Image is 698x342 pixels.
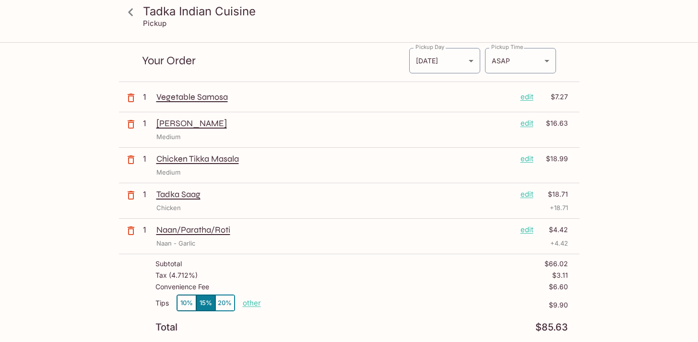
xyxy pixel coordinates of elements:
[485,48,556,73] div: ASAP
[143,189,153,200] p: 1
[409,48,480,73] div: [DATE]
[143,4,572,19] h3: Tadka Indian Cuisine
[155,271,198,279] p: Tax ( 4.712% )
[156,132,180,142] p: Medium
[539,92,568,102] p: $7.27
[143,224,153,235] p: 1
[539,118,568,129] p: $16.63
[143,19,166,28] p: Pickup
[550,239,568,248] p: + 4.42
[521,153,533,164] p: edit
[155,260,182,268] p: Subtotal
[142,56,409,65] p: Your Order
[156,118,513,129] p: [PERSON_NAME]
[156,203,181,212] p: Chicken
[215,295,235,311] button: 20%
[155,283,209,291] p: Convenience Fee
[156,189,513,200] p: Tadka Saag
[549,283,568,291] p: $6.60
[521,92,533,102] p: edit
[143,153,153,164] p: 1
[156,224,513,235] p: Naan/Paratha/Roti
[539,189,568,200] p: $18.71
[539,224,568,235] p: $4.42
[143,92,153,102] p: 1
[539,153,568,164] p: $18.99
[544,260,568,268] p: $66.02
[491,43,523,51] label: Pickup Time
[196,295,215,311] button: 15%
[521,224,533,235] p: edit
[155,299,169,307] p: Tips
[177,295,196,311] button: 10%
[521,118,533,129] p: edit
[155,323,177,332] p: Total
[415,43,444,51] label: Pickup Day
[261,301,568,309] p: $9.90
[156,239,195,248] p: Naan - Garlic
[143,118,153,129] p: 1
[243,298,261,307] button: other
[535,323,568,332] p: $85.63
[550,203,568,212] p: + 18.71
[156,92,513,102] p: Vegetable Samosa
[521,189,533,200] p: edit
[156,168,180,177] p: Medium
[156,153,513,164] p: Chicken Tikka Masala
[552,271,568,279] p: $3.11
